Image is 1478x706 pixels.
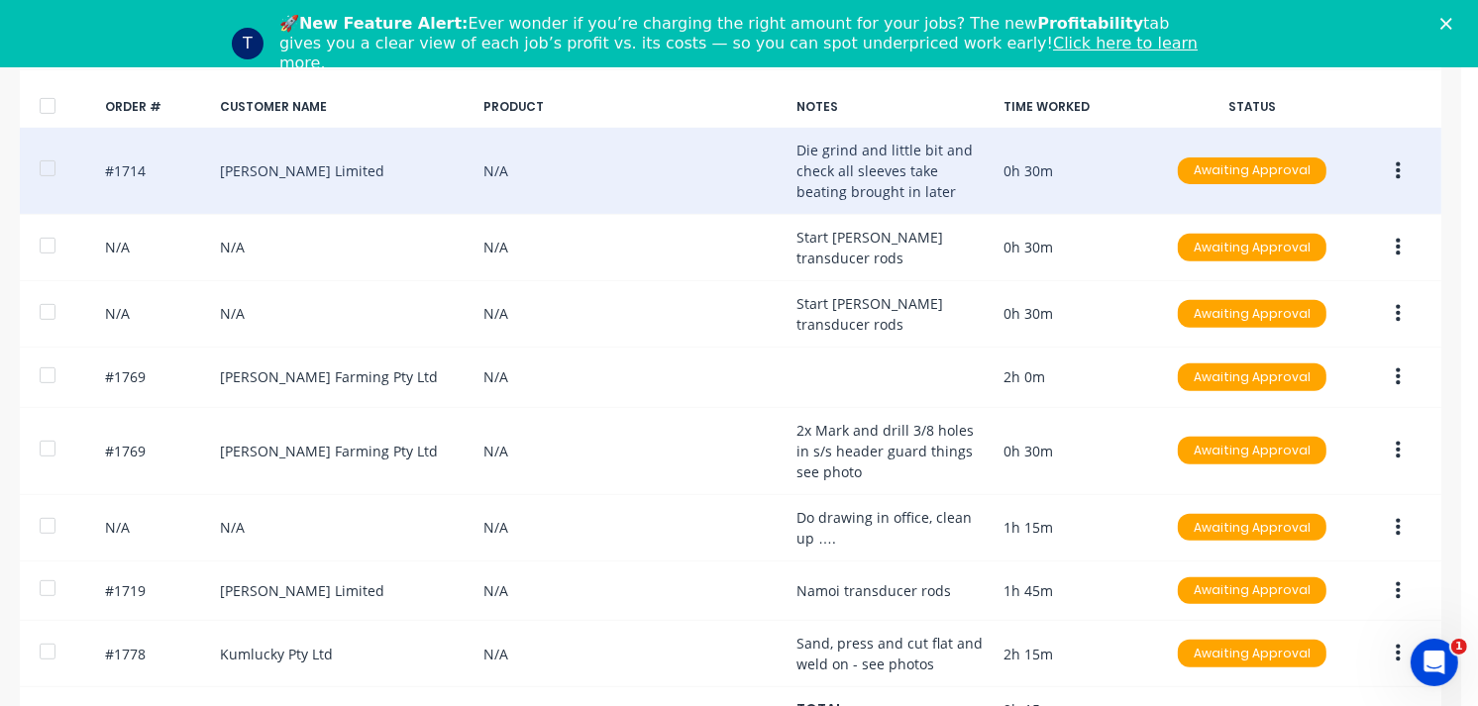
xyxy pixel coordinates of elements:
[1411,639,1458,686] iframe: Intercom live chat
[796,98,988,116] div: NOTES
[1178,640,1326,667] div: Awaiting Approval
[1440,18,1460,30] div: Close
[1178,577,1326,605] div: Awaiting Approval
[299,14,469,33] b: New Feature Alert:
[1177,233,1327,262] button: Awaiting Approval
[279,34,1198,72] a: Click here to learn more.
[1177,362,1327,392] button: Awaiting Approval
[1178,157,1326,185] div: Awaiting Approval
[1177,576,1327,606] button: Awaiting Approval
[1177,513,1327,543] button: Awaiting Approval
[220,98,468,116] div: CUSTOMER NAME
[1177,156,1327,186] button: Awaiting Approval
[483,98,781,116] div: PRODUCT
[1003,98,1152,116] div: TIME WORKED
[1451,639,1467,655] span: 1
[1177,436,1327,465] button: Awaiting Approval
[1037,14,1143,33] b: Profitability
[232,28,264,59] div: Profile image for Team
[1168,98,1336,116] div: STATUS
[105,98,204,116] div: ORDER #
[279,14,1214,73] div: 🚀 Ever wonder if you’re charging the right amount for your jobs? The new tab gives you a clear vi...
[1177,639,1327,668] button: Awaiting Approval
[1177,299,1327,329] button: Awaiting Approval
[1178,300,1326,328] div: Awaiting Approval
[1178,437,1326,464] div: Awaiting Approval
[1178,234,1326,261] div: Awaiting Approval
[1178,514,1326,542] div: Awaiting Approval
[1178,363,1326,391] div: Awaiting Approval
